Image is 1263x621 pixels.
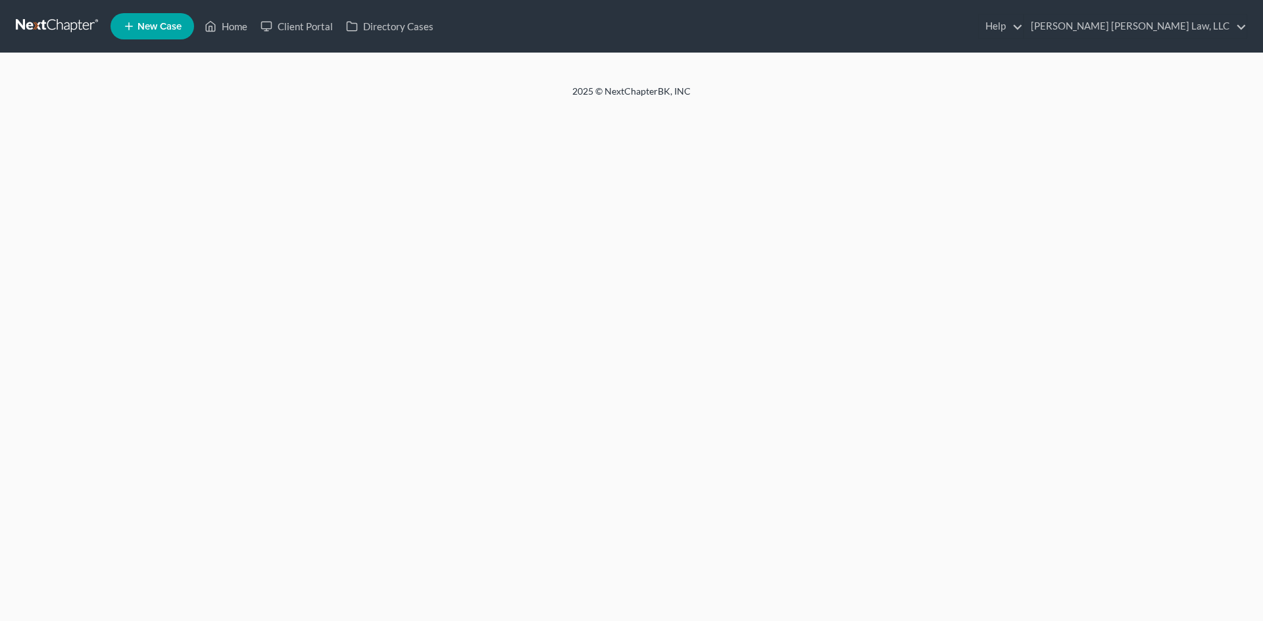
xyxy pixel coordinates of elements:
a: Help [979,14,1023,38]
a: Home [198,14,254,38]
a: Client Portal [254,14,339,38]
a: [PERSON_NAME] [PERSON_NAME] Law, LLC [1024,14,1247,38]
a: Directory Cases [339,14,440,38]
new-legal-case-button: New Case [111,13,194,39]
div: 2025 © NextChapterBK, INC [257,85,1006,108]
